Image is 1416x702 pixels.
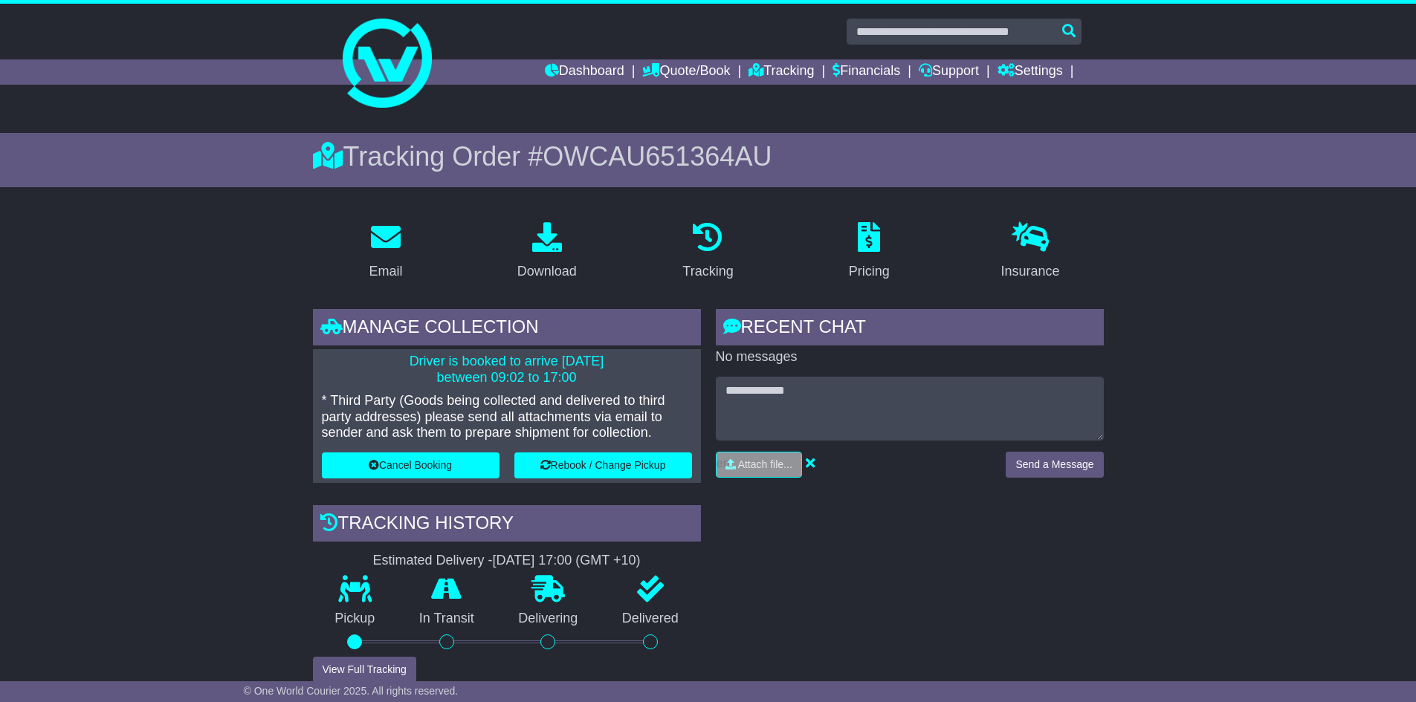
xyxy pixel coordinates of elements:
a: Settings [998,59,1063,85]
span: © One World Courier 2025. All rights reserved. [244,685,459,697]
div: RECENT CHAT [716,309,1104,349]
div: Tracking history [313,505,701,545]
p: Pickup [313,611,398,627]
button: Send a Message [1006,452,1103,478]
div: [DATE] 17:00 (GMT +10) [493,553,641,569]
span: OWCAU651364AU [543,141,772,172]
a: Tracking [749,59,814,85]
p: No messages [716,349,1104,365]
button: Cancel Booking [322,452,500,478]
p: In Transit [397,611,497,627]
p: * Third Party (Goods being collected and delivered to third party addresses) please send all atta... [322,393,692,441]
button: Rebook / Change Pickup [514,452,692,478]
p: Driver is booked to arrive [DATE] between 09:02 to 17:00 [322,354,692,386]
a: Quote/Book [642,59,730,85]
div: Manage collection [313,309,701,349]
a: Support [919,59,979,85]
a: Pricing [839,217,899,287]
p: Delivered [600,611,701,627]
div: Pricing [849,261,890,282]
p: Delivering [497,611,601,627]
div: Email [369,261,402,282]
a: Tracking [673,217,743,287]
a: Financials [833,59,900,85]
a: Dashboard [545,59,624,85]
div: Estimated Delivery - [313,553,701,569]
a: Insurance [992,217,1070,287]
div: Download [517,261,577,282]
a: Download [508,217,586,287]
button: View Full Tracking [313,657,416,683]
div: Tracking Order # [313,140,1104,172]
div: Tracking [682,261,733,282]
div: Insurance [1001,261,1060,282]
a: Email [359,217,412,287]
